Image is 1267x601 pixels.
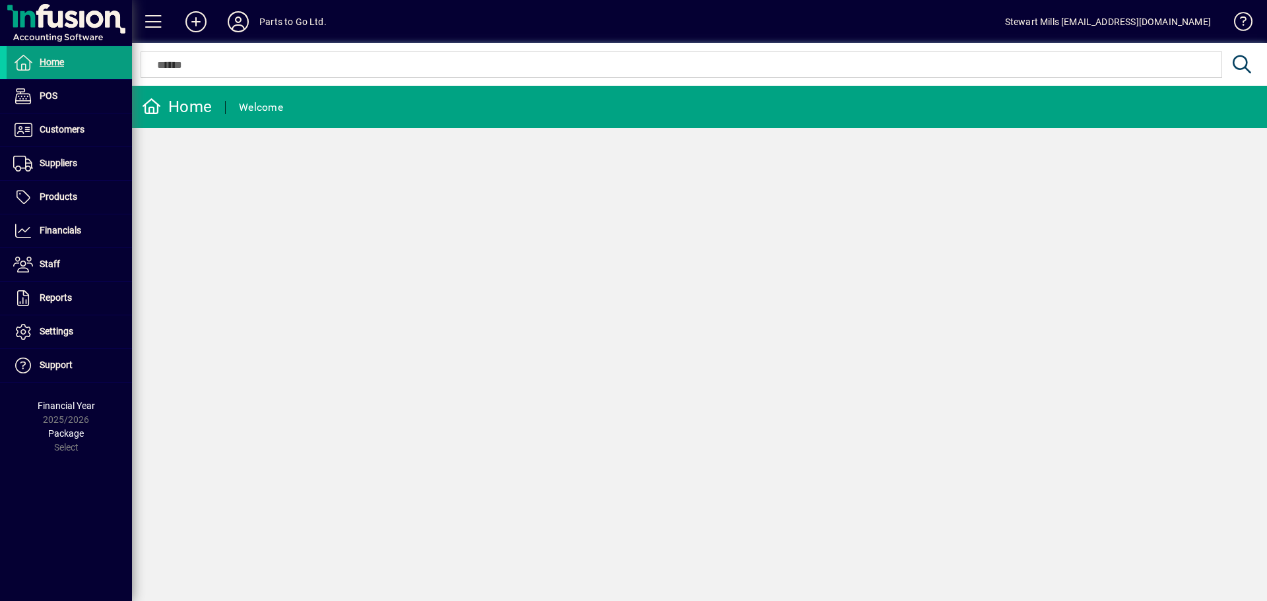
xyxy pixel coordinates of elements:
[217,10,259,34] button: Profile
[38,400,95,411] span: Financial Year
[7,181,132,214] a: Products
[7,349,132,382] a: Support
[175,10,217,34] button: Add
[1224,3,1251,46] a: Knowledge Base
[239,97,283,118] div: Welcome
[40,292,72,303] span: Reports
[40,158,77,168] span: Suppliers
[40,326,73,336] span: Settings
[7,80,132,113] a: POS
[7,214,132,247] a: Financials
[259,11,327,32] div: Parts to Go Ltd.
[1005,11,1211,32] div: Stewart Mills [EMAIL_ADDRESS][DOMAIN_NAME]
[7,282,132,315] a: Reports
[40,191,77,202] span: Products
[40,259,60,269] span: Staff
[48,428,84,439] span: Package
[7,113,132,146] a: Customers
[40,124,84,135] span: Customers
[142,96,212,117] div: Home
[40,57,64,67] span: Home
[7,147,132,180] a: Suppliers
[40,90,57,101] span: POS
[40,225,81,236] span: Financials
[7,248,132,281] a: Staff
[7,315,132,348] a: Settings
[40,360,73,370] span: Support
